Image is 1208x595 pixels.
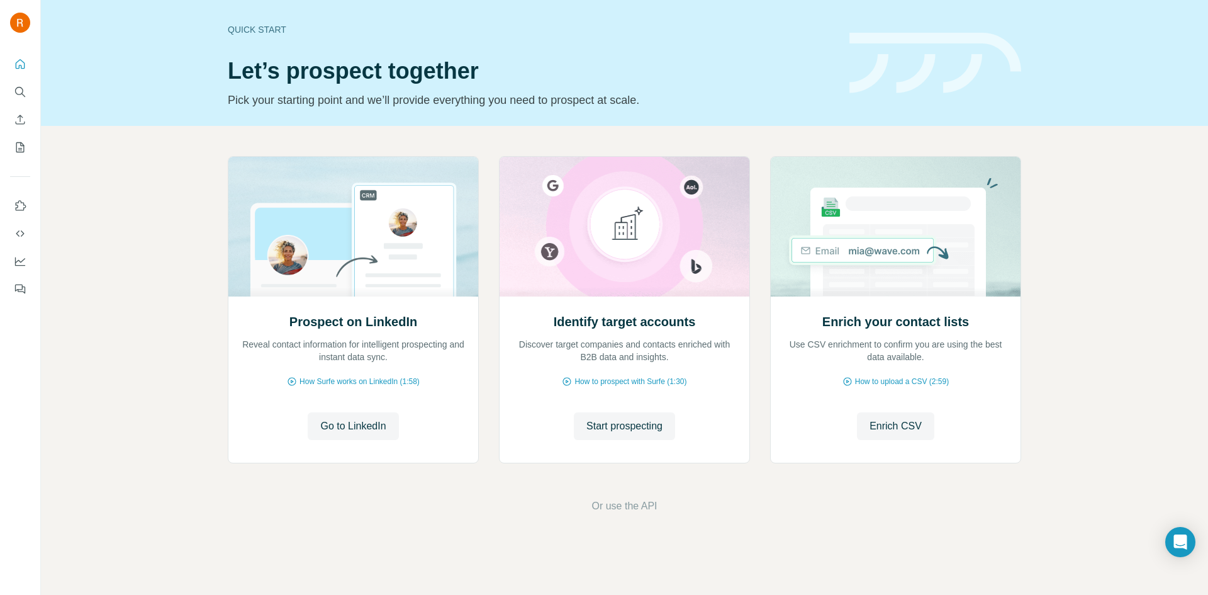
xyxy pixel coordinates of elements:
button: Go to LinkedIn [308,412,398,440]
p: Use CSV enrichment to confirm you are using the best data available. [783,338,1008,363]
span: How Surfe works on LinkedIn (1:58) [299,376,420,387]
button: Feedback [10,278,30,300]
button: Use Surfe on LinkedIn [10,195,30,217]
button: Dashboard [10,250,30,273]
p: Reveal contact information for intelligent prospecting and instant data sync. [241,338,466,363]
span: How to prospect with Surfe (1:30) [574,376,686,387]
img: banner [849,33,1021,94]
img: Avatar [10,13,30,33]
span: Start prospecting [586,419,663,434]
h2: Prospect on LinkedIn [289,313,417,331]
button: Start prospecting [574,412,675,440]
img: Enrich your contact lists [770,157,1021,297]
button: Enrich CSV [857,412,934,440]
img: Prospect on LinkedIn [228,157,479,297]
h2: Identify target accounts [554,313,696,331]
button: Search [10,81,30,103]
h2: Enrich your contact lists [822,313,969,331]
button: Quick start [10,53,30,76]
img: Identify target accounts [499,157,750,297]
button: Or use the API [591,499,657,514]
button: Enrich CSV [10,108,30,131]
button: My lists [10,136,30,159]
span: How to upload a CSV (2:59) [855,376,949,387]
h1: Let’s prospect together [228,59,834,84]
span: Go to LinkedIn [320,419,386,434]
div: Quick start [228,23,834,36]
div: Open Intercom Messenger [1165,527,1195,557]
p: Discover target companies and contacts enriched with B2B data and insights. [512,338,737,363]
span: Enrich CSV [870,419,922,434]
p: Pick your starting point and we’ll provide everything you need to prospect at scale. [228,91,834,109]
button: Use Surfe API [10,222,30,245]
